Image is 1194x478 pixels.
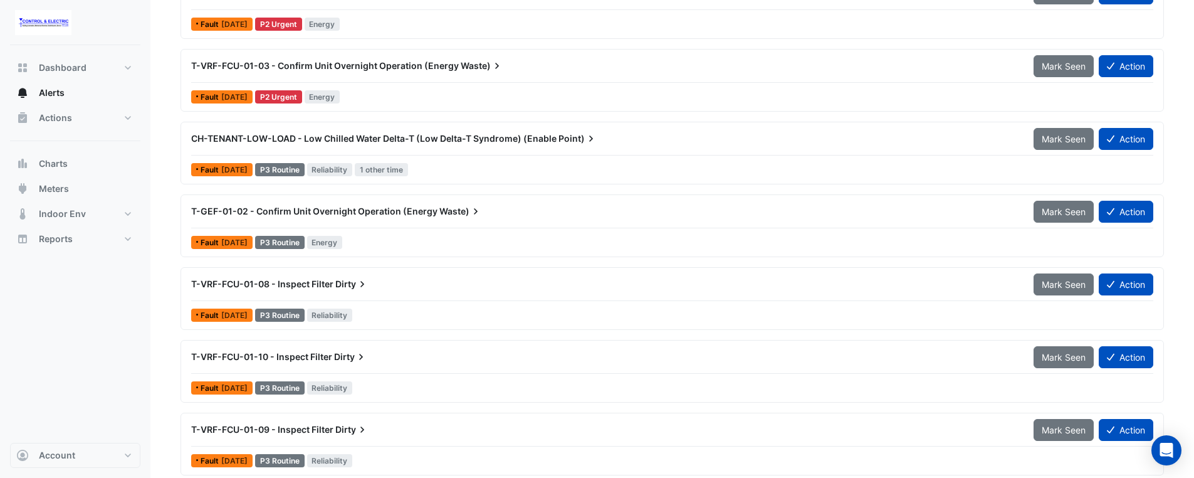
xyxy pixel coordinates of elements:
span: Mark Seen [1042,206,1086,217]
span: Fault [201,166,221,174]
span: Fault [201,457,221,465]
button: Mark Seen [1034,55,1094,77]
button: Action [1099,419,1153,441]
span: T-GEF-01-02 - Confirm Unit Overnight Operation (Energy [191,206,437,216]
button: Indoor Env [10,201,140,226]
span: Fault [201,239,221,247]
button: Action [1099,274,1153,295]
span: T-VRF-FCU-01-09 - Inspect Filter [191,424,333,435]
span: T-VRF-FCU-01-03 - Confirm Unit Overnight Operation (Energy [191,60,459,71]
span: Reliability [307,163,353,176]
button: Dashboard [10,55,140,80]
button: Account [10,443,140,468]
button: Action [1099,55,1153,77]
span: Fault [201,312,221,319]
button: Action [1099,201,1153,223]
div: P2 Urgent [255,18,302,31]
span: Charts [39,157,68,170]
button: Mark Seen [1034,419,1094,441]
div: P2 Urgent [255,90,302,104]
button: Action [1099,128,1153,150]
app-icon: Alerts [16,87,29,99]
span: Mark Seen [1042,352,1086,363]
span: Energy [305,18,340,31]
button: Action [1099,346,1153,368]
span: T-VRF-FCU-01-08 - Inspect Filter [191,279,333,289]
div: P3 Routine [255,236,305,249]
span: Mon 23-Jun-2025 10:15 AEST [221,383,248,393]
span: Dashboard [39,61,86,74]
span: Fault [201,385,221,392]
span: Tue 03-Jun-2025 21:04 AEST [221,19,248,29]
span: Mark Seen [1042,134,1086,144]
app-icon: Actions [16,112,29,124]
span: Reports [39,233,73,245]
button: Mark Seen [1034,128,1094,150]
span: Reliability [307,309,353,322]
div: Open Intercom Messenger [1151,435,1181,465]
span: Reliability [307,381,353,395]
span: Energy [305,90,340,104]
span: Actions [39,112,72,124]
app-icon: Indoor Env [16,208,29,220]
span: T-VRF-FCU-01-10 - Inspect Filter [191,351,332,362]
span: Fault [201,93,221,101]
app-icon: Charts [16,157,29,170]
button: Mark Seen [1034,201,1094,223]
span: Mark Seen [1042,61,1086,72]
button: Charts [10,151,140,176]
span: Meters [39,183,69,195]
div: P3 Routine [255,309,305,322]
span: CH-TENANT-LOW-LOAD - Low Chilled Water Delta-T (Low Delta-T Syndrome) (Enable [191,133,557,144]
span: Account [39,449,75,462]
div: P3 Routine [255,163,305,176]
span: Mon 23-Jun-2025 10:15 AEST [221,456,248,465]
span: Energy [307,236,343,249]
app-icon: Dashboard [16,61,29,74]
button: Mark Seen [1034,274,1094,295]
button: Meters [10,176,140,201]
span: Alerts [39,87,65,99]
span: Dirty [334,351,367,363]
button: Alerts [10,80,140,105]
button: Mark Seen [1034,346,1094,368]
div: P3 Routine [255,454,305,467]
span: Point) [558,132,597,145]
span: Dirty [335,423,369,436]
span: 1 other time [355,163,408,176]
div: P3 Routine [255,381,305,395]
span: Fault [201,21,221,28]
app-icon: Meters [16,183,29,195]
span: Tue 24-Jun-2025 09:00 AEST [221,311,248,320]
span: Reliability [307,454,353,467]
button: Actions [10,105,140,130]
span: Mark Seen [1042,425,1086,435]
button: Reports [10,226,140,252]
img: Company Logo [15,10,71,35]
span: Indoor Env [39,208,86,220]
span: Waste) [461,60,503,72]
span: Waste) [439,205,482,218]
span: Tue 03-Jun-2025 21:04 AEST [221,92,248,102]
span: Fri 25-Jul-2025 21:00 AEST [221,238,248,247]
span: Mark Seen [1042,279,1086,290]
span: Wed 17-Sep-2025 07:30 AEST [221,165,248,174]
app-icon: Reports [16,233,29,245]
span: Dirty [335,278,369,290]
